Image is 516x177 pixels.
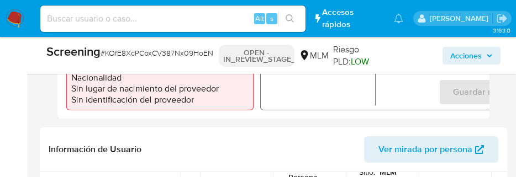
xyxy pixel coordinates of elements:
p: alan.cervantesmartinez@mercadolibre.com.mx [430,13,492,24]
button: search-icon [278,11,301,26]
input: Buscar usuario o caso... [40,12,306,26]
span: Acciones [450,47,482,65]
span: LOW [351,55,369,68]
span: 3.163.0 [493,26,510,35]
span: # KOfE8XcPCoxCV387Nx09HoEN [101,47,213,58]
p: MLM [380,167,397,177]
span: Alt [255,13,264,24]
h1: Información de Usuario [49,144,141,155]
span: Accesos rápidos [322,7,383,30]
button: Ver mirada por persona [364,136,498,163]
p: OPEN - IN_REVIEW_STAGE_I [219,45,294,67]
span: s [270,13,273,24]
span: Ver mirada por persona [378,136,472,163]
a: Notificaciones [394,14,403,23]
p: Sitio : [359,167,375,177]
a: Salir [496,13,508,24]
b: Screening [46,42,101,60]
span: Riesgo PLD: [333,44,377,67]
button: Acciones [443,47,501,65]
div: MLM [299,50,329,62]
